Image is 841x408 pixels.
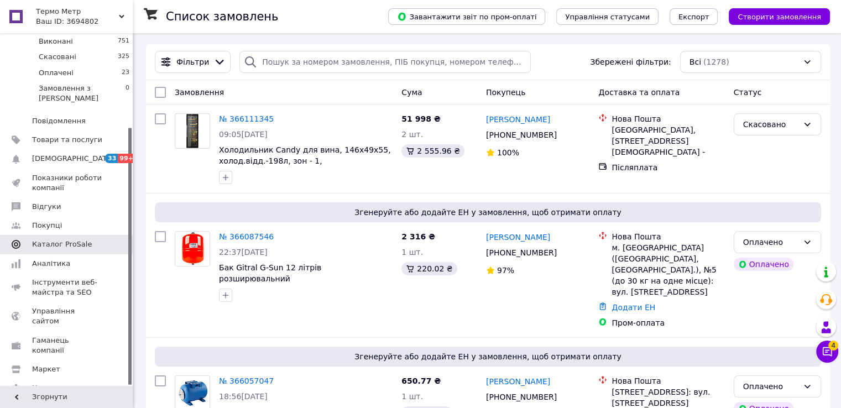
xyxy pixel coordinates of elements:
[828,341,838,351] span: 4
[486,376,550,387] a: [PERSON_NAME]
[36,17,133,27] div: Ваш ID: 3694802
[166,10,278,23] h1: Список замовлень
[118,154,136,163] span: 99+
[484,245,559,260] div: [PHONE_NUMBER]
[497,148,519,157] span: 100%
[484,389,559,405] div: [PHONE_NUMBER]
[612,375,724,386] div: Нова Пошта
[219,232,274,241] a: № 366087546
[743,236,798,248] div: Оплачено
[219,248,268,257] span: 22:37[DATE]
[734,88,762,97] span: Статус
[32,278,102,297] span: Інструменти веб-майстра та SEO
[32,259,70,269] span: Аналітика
[612,162,724,173] div: Післяплата
[32,116,86,126] span: Повідомлення
[175,232,210,266] img: Фото товару
[186,114,199,148] img: Фото товару
[484,127,559,143] div: [PHONE_NUMBER]
[32,306,102,326] span: Управління сайтом
[239,51,531,73] input: Пошук за номером замовлення, ПІБ покупця, номером телефону, Email, номером накладної
[175,88,224,97] span: Замовлення
[401,262,457,275] div: 220.02 ₴
[734,258,793,271] div: Оплачено
[219,263,321,283] a: Бак Gitral G-Sun 12 літрів розширювальний
[729,8,830,25] button: Створити замовлення
[219,376,274,385] a: № 366057047
[703,57,729,66] span: (1278)
[738,13,821,21] span: Створити замовлення
[32,202,61,212] span: Відгуки
[219,392,268,401] span: 18:56[DATE]
[486,114,550,125] a: [PERSON_NAME]
[36,7,119,17] span: Термо Метр
[598,88,680,97] span: Доставка та оплата
[678,13,709,21] span: Експорт
[401,130,423,139] span: 2 шт.
[401,88,422,97] span: Cума
[718,12,830,20] a: Створити замовлення
[118,52,129,62] span: 325
[743,118,798,130] div: Скасовано
[39,68,74,78] span: Оплачені
[401,232,435,241] span: 2 316 ₴
[32,135,102,145] span: Товари та послуги
[159,351,817,362] span: Згенеруйте або додайте ЕН у замовлення, щоб отримати оплату
[556,8,659,25] button: Управління статусами
[401,248,423,257] span: 1 шт.
[159,207,817,218] span: Згенеруйте або додайте ЕН у замовлення, щоб отримати оплату
[122,68,129,78] span: 23
[219,114,274,123] a: № 366111345
[401,114,441,123] span: 51 998 ₴
[486,88,525,97] span: Покупець
[612,113,724,124] div: Нова Пошта
[612,317,724,328] div: Пром-оплата
[126,83,129,103] span: 0
[32,336,102,355] span: Гаманець компанії
[816,341,838,363] button: Чат з покупцем4
[32,239,92,249] span: Каталог ProSale
[39,52,76,62] span: Скасовані
[612,231,724,242] div: Нова Пошта
[612,124,724,158] div: [GEOGRAPHIC_DATA], [STREET_ADDRESS][DEMOGRAPHIC_DATA] -
[590,56,671,67] span: Збережені фільтри:
[39,83,126,103] span: Замовлення з [PERSON_NAME]
[388,8,545,25] button: Завантажити звіт по пром-оплаті
[397,12,536,22] span: Завантажити звіт по пром-оплаті
[612,242,724,297] div: м. [GEOGRAPHIC_DATA] ([GEOGRAPHIC_DATA], [GEOGRAPHIC_DATA].), №5 (до 30 кг на одне місце): вул. [...
[32,383,88,393] span: Налаштування
[32,173,102,193] span: Показники роботи компанії
[612,303,655,312] a: Додати ЕН
[743,380,798,393] div: Оплачено
[175,113,210,149] a: Фото товару
[176,56,209,67] span: Фільтри
[32,154,114,164] span: [DEMOGRAPHIC_DATA]
[401,392,423,401] span: 1 шт.
[32,221,62,231] span: Покупці
[401,144,464,158] div: 2 555.96 ₴
[105,154,118,163] span: 33
[565,13,650,21] span: Управління статусами
[497,266,514,275] span: 97%
[219,145,391,176] a: Холодильник Candy для вина, 146x49х55, холод.відд.-198л, зон - 1, [PERSON_NAME]-82, ST, дисплей, ...
[689,56,701,67] span: Всі
[486,232,550,243] a: [PERSON_NAME]
[219,130,268,139] span: 09:05[DATE]
[401,376,441,385] span: 650.77 ₴
[39,36,73,46] span: Виконані
[32,364,60,374] span: Маркет
[670,8,718,25] button: Експорт
[118,36,129,46] span: 751
[175,231,210,266] a: Фото товару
